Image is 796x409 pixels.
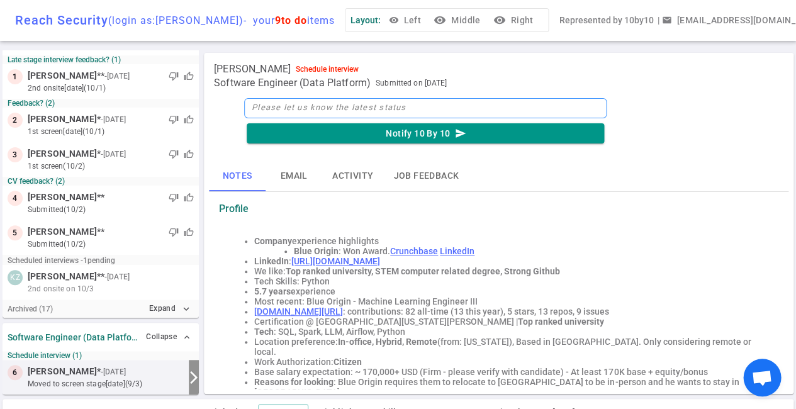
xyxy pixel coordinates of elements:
[661,15,671,25] span: email
[8,305,53,313] small: Archived ( 17 )
[104,271,130,283] small: - [DATE]
[431,9,485,32] button: visibilityMiddle
[8,69,23,84] div: 1
[294,246,339,256] strong: Blue Origin
[15,13,335,28] div: Reach Security
[28,82,194,94] small: 2nd Onsite [DATE] (10/1)
[254,256,768,266] li: :
[376,77,447,89] span: Submitted on [DATE]
[8,55,194,64] small: Late stage interview feedback? (1)
[28,191,97,204] span: [PERSON_NAME]
[169,193,179,203] span: thumb_down
[254,306,768,317] li: : contributions: 82 all-time (13 this year), 5 stars, 13 repos, 9 issues
[169,115,179,125] span: thumb_down
[518,317,604,327] strong: Top ranked university
[254,377,334,387] strong: Reasons for looking
[184,193,194,203] span: thumb_up
[455,128,466,139] i: send
[28,204,194,215] small: submitted (10/2)
[254,327,274,337] strong: Tech
[254,317,768,327] li: Certification @ [GEOGRAPHIC_DATA][US_STATE][PERSON_NAME] |
[28,225,97,238] span: [PERSON_NAME]
[101,114,126,125] small: - [DATE]
[440,246,474,256] a: LinkedIn
[254,306,343,317] a: [DOMAIN_NAME][URL]
[434,14,446,26] i: visibility
[286,266,560,276] strong: Top ranked university, STEM computer related degree, Strong Github
[338,337,437,347] strong: In-office, Hybrid, Remote
[184,149,194,159] span: thumb_up
[8,177,194,186] small: CV feedback? (2)
[8,351,194,360] small: Schedule interview (1)
[28,365,97,378] span: [PERSON_NAME]
[28,283,94,294] span: 2nd onsite on 10/3
[28,69,97,82] span: [PERSON_NAME]
[8,225,23,240] div: 5
[254,236,292,246] strong: Company
[247,123,604,144] button: Notify 10 By 10send
[383,161,469,191] button: Job feedback
[209,161,266,191] button: Notes
[254,357,768,367] li: Work Authorization:
[143,328,194,346] button: Collapse
[254,337,768,357] li: Location preference: (from: [US_STATE]), Based in [GEOGRAPHIC_DATA]. Only considering remote or l...
[28,147,97,160] span: [PERSON_NAME]
[219,203,249,215] strong: Profile
[254,367,768,377] li: Base salary expectation: ~ 170,000+ USD (Firm - please verify with candidate) - At least 170K bas...
[254,276,768,286] li: Tech Skills: Python
[8,113,23,128] div: 2
[254,256,289,266] strong: LinkedIn
[254,327,768,337] li: : SQL, Spark, LLM, Airflow, Python
[214,77,371,89] span: Software Engineer (Data Platform)
[28,270,97,283] span: [PERSON_NAME]
[184,71,194,81] span: thumb_up
[182,332,192,342] span: expand_less
[8,332,138,342] strong: Software Engineer (Data Platform)
[184,115,194,125] span: thumb_up
[390,246,438,256] a: Crunchbase
[490,9,538,32] button: visibilityRight
[388,15,398,25] span: visibility
[209,161,788,191] div: basic tabs example
[186,370,201,385] i: arrow_forward_ios
[28,238,194,250] small: submitted (10/2)
[28,378,184,389] small: moved to Screen stage [DATE] (9/3)
[386,9,426,32] button: Left
[244,14,335,26] span: - your items
[184,227,194,237] span: thumb_up
[322,161,383,191] button: Activity
[169,149,179,159] span: thumb_down
[104,70,130,82] small: - [DATE]
[101,148,126,160] small: - [DATE]
[254,296,768,306] li: Most recent: Blue Origin - Machine Learning Engineer III
[8,191,23,206] div: 4
[28,126,194,137] small: 1st Screen [DATE] (10/1)
[266,161,322,191] button: Email
[294,246,768,256] li: : Won Award.
[28,160,194,172] small: 1st Screen (10/2)
[8,270,23,285] div: KZ
[108,14,244,26] span: (login as: [PERSON_NAME] )
[28,113,97,126] span: [PERSON_NAME]
[146,300,194,318] button: Expandexpand_more
[743,359,781,396] div: Open chat
[214,63,291,76] span: [PERSON_NAME]
[350,15,381,25] span: Layout:
[181,303,192,315] i: expand_more
[275,14,307,26] span: 9 to do
[334,357,362,367] strong: Citizen
[254,377,768,397] li: : Blue Origin requires them to relocate to [GEOGRAPHIC_DATA] to be in-person and he wants to stay...
[169,227,179,237] span: thumb_down
[296,65,359,74] div: Schedule interview
[254,286,768,296] li: experience
[169,71,179,81] span: thumb_down
[8,99,194,108] small: Feedback? (2)
[254,236,768,246] li: experience highlights
[291,256,380,266] a: [URL][DOMAIN_NAME]
[8,365,23,380] div: 6
[8,147,23,162] div: 3
[254,286,291,296] strong: 5.7 years
[493,14,505,26] i: visibility
[101,366,126,378] small: - [DATE]
[254,266,768,276] li: We like:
